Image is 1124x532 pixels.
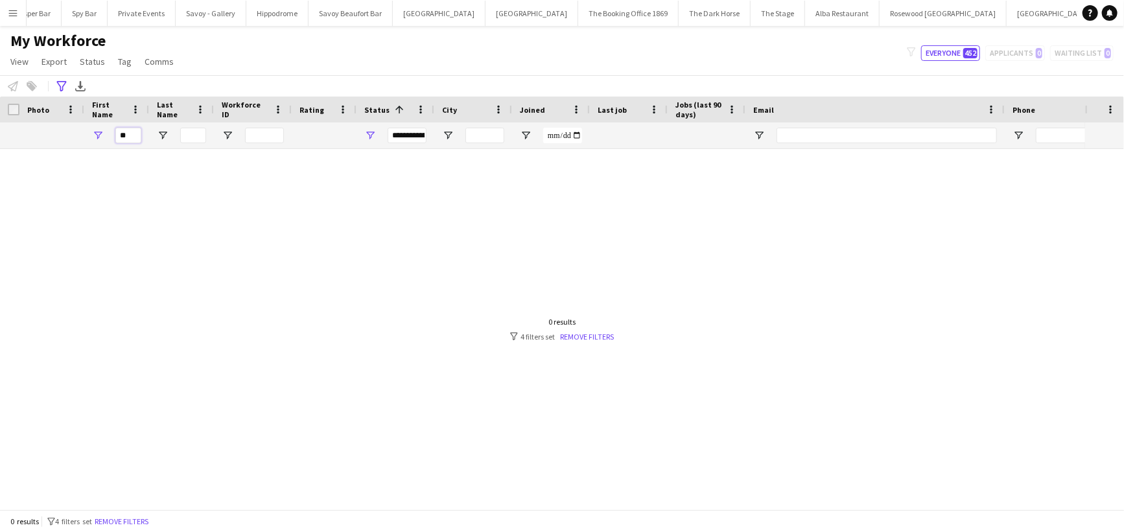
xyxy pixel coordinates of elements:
[777,128,997,143] input: Email Filter Input
[62,1,108,26] button: Spy Bar
[364,105,390,115] span: Status
[27,105,49,115] span: Photo
[92,130,104,141] button: Open Filter Menu
[598,105,627,115] span: Last job
[73,78,88,94] app-action-btn: Export XLSX
[520,105,545,115] span: Joined
[578,1,679,26] button: The Booking Office 1869
[92,515,151,529] button: Remove filters
[1013,130,1024,141] button: Open Filter Menu
[36,53,72,70] a: Export
[108,1,176,26] button: Private Events
[299,105,324,115] span: Rating
[880,1,1007,26] button: Rosewood [GEOGRAPHIC_DATA]
[222,100,268,119] span: Workforce ID
[753,105,774,115] span: Email
[543,128,582,143] input: Joined Filter Input
[1007,1,1099,26] button: [GEOGRAPHIC_DATA]
[465,128,504,143] input: City Filter Input
[520,130,532,141] button: Open Filter Menu
[139,53,179,70] a: Comms
[180,128,206,143] input: Last Name Filter Input
[245,128,284,143] input: Workforce ID Filter Input
[679,1,751,26] button: The Dark Horse
[675,100,722,119] span: Jobs (last 90 days)
[145,56,174,67] span: Comms
[157,130,169,141] button: Open Filter Menu
[80,56,105,67] span: Status
[10,31,106,51] span: My Workforce
[222,130,233,141] button: Open Filter Menu
[751,1,805,26] button: The Stage
[921,45,980,61] button: Everyone452
[157,100,191,119] span: Last Name
[8,104,19,115] input: Column with Header Selection
[560,332,614,341] a: Remove filters
[118,56,132,67] span: Tag
[92,100,126,119] span: First Name
[115,128,141,143] input: First Name Filter Input
[486,1,578,26] button: [GEOGRAPHIC_DATA]
[75,53,110,70] a: Status
[54,78,69,94] app-action-btn: Advanced filters
[510,332,614,341] div: 4 filters set
[10,56,29,67] span: View
[442,130,454,141] button: Open Filter Menu
[41,56,67,67] span: Export
[113,53,137,70] a: Tag
[1013,105,1035,115] span: Phone
[805,1,880,26] button: Alba Restaurant
[442,105,457,115] span: City
[55,516,92,526] span: 4 filters set
[963,48,978,58] span: 452
[393,1,486,26] button: [GEOGRAPHIC_DATA]
[753,130,765,141] button: Open Filter Menu
[5,53,34,70] a: View
[176,1,246,26] button: Savoy - Gallery
[246,1,309,26] button: Hippodrome
[309,1,393,26] button: Savoy Beaufort Bar
[364,130,376,141] button: Open Filter Menu
[510,317,614,327] div: 0 results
